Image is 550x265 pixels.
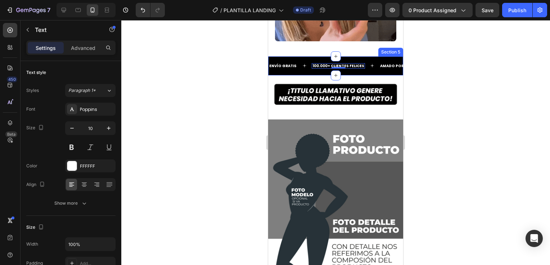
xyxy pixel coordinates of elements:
div: 450 [7,76,17,82]
div: Styles [26,87,39,94]
p: 7 [47,6,50,14]
div: Width [26,241,38,247]
span: Draft [300,7,311,13]
button: Publish [502,3,532,17]
div: Show more [54,200,88,207]
div: Undo/Redo [136,3,165,17]
span: Save [482,7,493,13]
div: Beta [5,131,17,137]
button: Show more [26,197,116,210]
div: Open Intercom Messenger [526,230,543,247]
div: Font [26,106,35,112]
div: Size [26,123,45,133]
span: / [220,6,222,14]
p: Settings [36,44,56,52]
p: Advanced [71,44,95,52]
button: Paragraph 1* [65,84,116,97]
div: Publish [508,6,526,14]
button: 7 [3,3,54,17]
iframe: Design area [268,20,403,265]
div: Text style [26,69,46,76]
button: 0 product assigned [402,3,473,17]
div: Color [26,163,37,169]
input: Auto [66,238,115,251]
button: Save [475,3,499,17]
span: PLANTILLA LANDING [224,6,276,14]
span: 0 product assigned [409,6,456,14]
span: Paragraph 1* [68,87,96,94]
p: AMADO POR TODOS [112,44,151,48]
div: Section 5 [112,29,134,35]
div: Size [26,223,45,232]
div: FFFFFF [80,163,114,169]
p: Text [35,25,96,34]
div: Poppins [80,106,114,113]
div: Align [26,180,46,190]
